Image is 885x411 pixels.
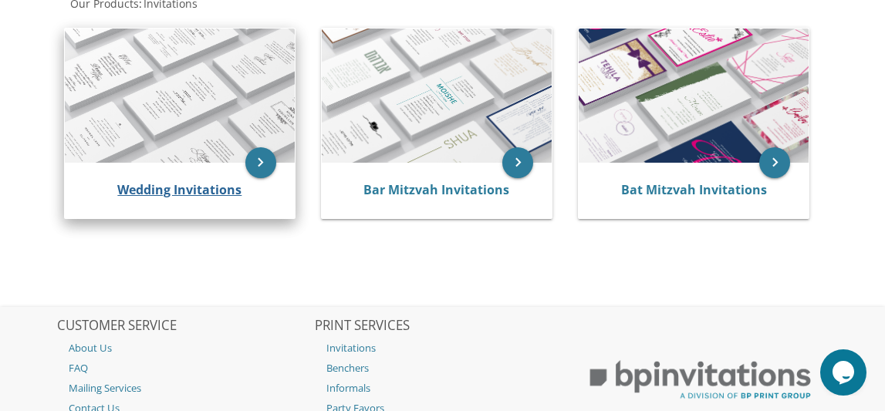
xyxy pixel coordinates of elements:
[57,358,312,378] a: FAQ
[315,358,570,378] a: Benchers
[820,349,870,396] iframe: chat widget
[322,29,552,163] img: Bar Mitzvah Invitations
[573,349,828,411] img: BP Print Group
[315,318,570,334] h2: PRINT SERVICES
[65,29,295,163] img: Wedding Invitations
[621,181,767,198] a: Bat Mitzvah Invitations
[315,378,570,398] a: Informals
[117,181,242,198] a: Wedding Invitations
[57,378,312,398] a: Mailing Services
[315,338,570,358] a: Invitations
[502,147,533,178] a: keyboard_arrow_right
[245,147,276,178] a: keyboard_arrow_right
[579,29,809,163] img: Bat Mitzvah Invitations
[759,147,790,178] a: keyboard_arrow_right
[57,318,312,334] h2: CUSTOMER SERVICE
[57,338,312,358] a: About Us
[363,181,509,198] a: Bar Mitzvah Invitations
